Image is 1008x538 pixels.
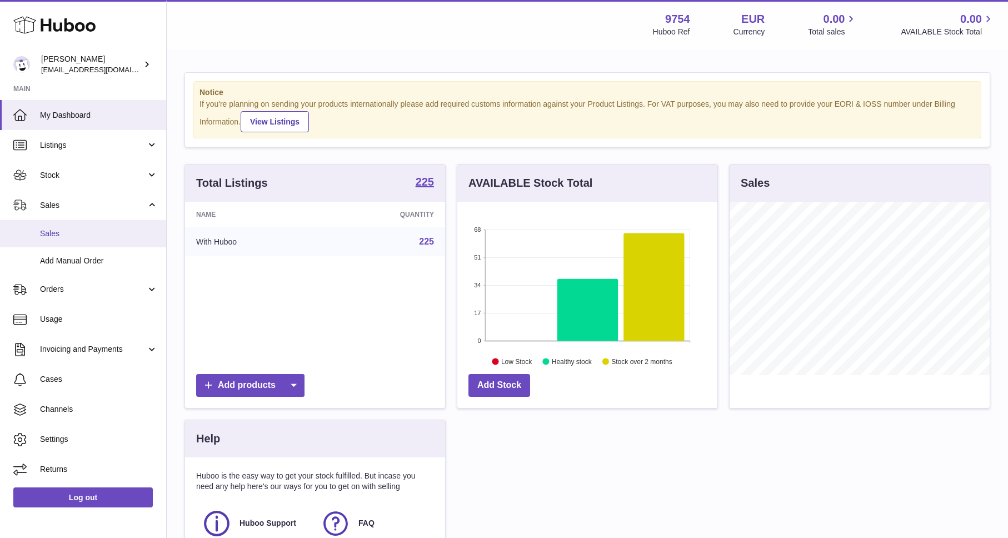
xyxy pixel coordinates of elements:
div: Huboo Ref [653,27,690,37]
text: 0 [477,337,481,344]
text: Healthy stock [552,357,592,365]
p: Huboo is the easy way to get your stock fulfilled. But incase you need any help here's our ways f... [196,471,434,492]
span: My Dashboard [40,110,158,121]
span: AVAILABLE Stock Total [901,27,995,37]
img: info@fieldsluxury.london [13,56,30,73]
text: Stock over 2 months [611,357,672,365]
span: Returns [40,464,158,475]
a: Log out [13,487,153,507]
strong: 9754 [665,12,690,27]
span: Total sales [808,27,857,37]
h3: Sales [741,176,770,191]
a: 225 [416,176,434,190]
text: 68 [474,226,481,233]
text: 51 [474,254,481,261]
strong: EUR [741,12,765,27]
h3: Help [196,431,220,446]
a: Add Stock [468,374,530,397]
strong: Notice [199,87,975,98]
h3: Total Listings [196,176,268,191]
text: Low Stock [501,357,532,365]
a: 0.00 AVAILABLE Stock Total [901,12,995,37]
a: View Listings [241,111,309,132]
span: Cases [40,374,158,385]
span: FAQ [358,518,375,529]
td: With Huboo [185,227,322,256]
span: Add Manual Order [40,256,158,266]
th: Name [185,202,322,227]
span: [EMAIL_ADDRESS][DOMAIN_NAME] [41,65,163,74]
span: Channels [40,404,158,415]
div: Currency [733,27,765,37]
span: Usage [40,314,158,325]
th: Quantity [322,202,445,227]
span: Huboo Support [239,518,296,529]
h3: AVAILABLE Stock Total [468,176,592,191]
text: 17 [474,310,481,316]
span: Settings [40,434,158,445]
text: 34 [474,282,481,288]
span: Sales [40,200,146,211]
div: If you're planning on sending your products internationally please add required customs informati... [199,99,975,132]
span: Listings [40,140,146,151]
span: Sales [40,228,158,239]
strong: 225 [416,176,434,187]
a: Add products [196,374,305,397]
div: [PERSON_NAME] [41,54,141,75]
span: Stock [40,170,146,181]
span: 0.00 [824,12,845,27]
span: 0.00 [960,12,982,27]
a: 225 [419,237,434,246]
a: 0.00 Total sales [808,12,857,37]
span: Orders [40,284,146,295]
span: Invoicing and Payments [40,344,146,355]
